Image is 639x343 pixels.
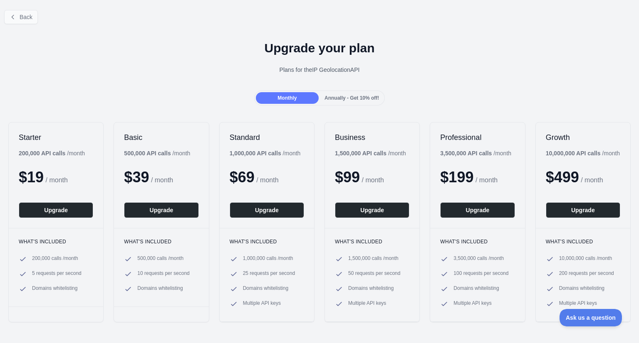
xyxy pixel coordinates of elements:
[546,149,620,157] div: / month
[440,150,492,157] b: 3,500,000 API calls
[546,150,601,157] b: 10,000,000 API calls
[440,132,515,142] h2: Professional
[440,149,511,157] div: / month
[230,169,255,186] span: $ 69
[335,149,406,157] div: / month
[335,132,409,142] h2: Business
[230,150,281,157] b: 1,000,000 API calls
[546,132,620,142] h2: Growth
[335,169,360,186] span: $ 99
[335,150,386,157] b: 1,500,000 API calls
[440,169,473,186] span: $ 199
[560,309,622,326] iframe: Toggle Customer Support
[230,149,301,157] div: / month
[230,132,304,142] h2: Standard
[546,169,579,186] span: $ 499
